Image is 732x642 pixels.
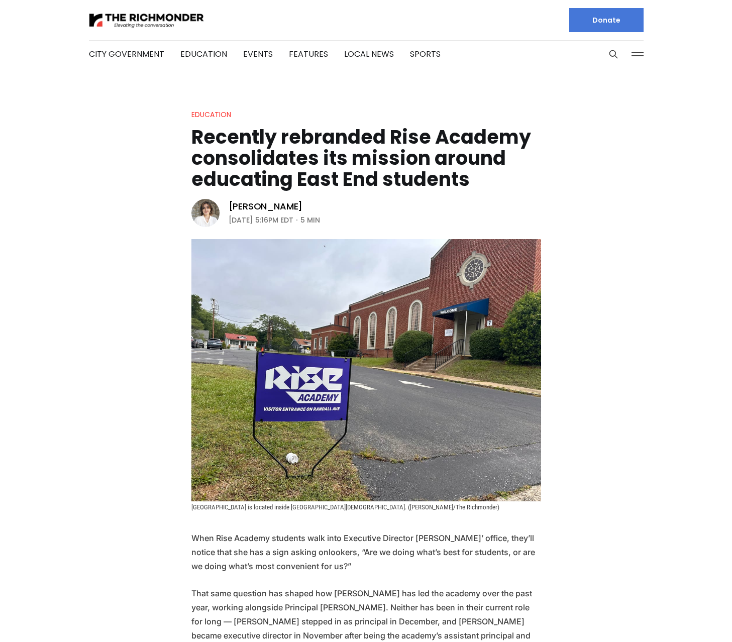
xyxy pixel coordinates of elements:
a: Education [191,110,231,120]
a: Features [289,48,328,60]
a: [PERSON_NAME] [229,200,303,212]
a: Events [243,48,273,60]
a: City Government [89,48,164,60]
time: [DATE] 5:16PM EDT [229,214,293,226]
a: Local News [344,48,394,60]
a: Education [180,48,227,60]
img: The Richmonder [89,12,204,29]
a: Sports [410,48,441,60]
img: Eleanor Shaw [191,199,220,227]
span: [GEOGRAPHIC_DATA] is located inside [GEOGRAPHIC_DATA][DEMOGRAPHIC_DATA]. ([PERSON_NAME]/The Richm... [191,503,499,511]
button: Search this site [606,47,621,62]
img: Recently rebranded Rise Academy consolidates its mission around educating East End students [191,239,541,501]
p: When Rise Academy students walk into Executive Director [PERSON_NAME]’ office, they’ll notice tha... [191,531,541,573]
iframe: portal-trigger [647,593,732,642]
h1: Recently rebranded Rise Academy consolidates its mission around educating East End students [191,127,541,190]
span: 5 min [300,214,320,226]
a: Donate [569,8,644,32]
